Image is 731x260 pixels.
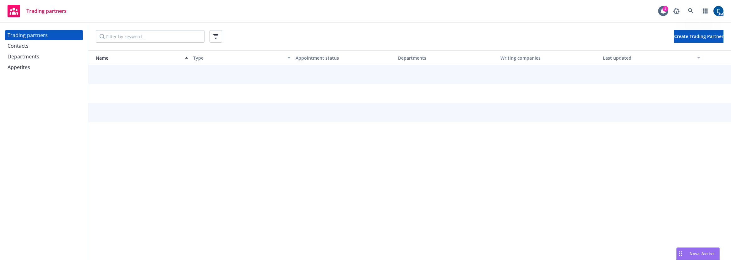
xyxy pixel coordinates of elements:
a: Trading partners [5,30,83,40]
button: Writing companies [498,50,600,65]
a: Contacts [5,41,83,51]
img: photo [713,6,723,16]
a: Report a Bug [670,5,683,17]
div: Contacts [8,41,29,51]
div: Appetites [8,62,30,72]
div: Trading partners [8,30,48,40]
div: Departments [398,55,495,61]
input: Filter by keyword... [96,30,205,43]
a: Departments [5,51,83,62]
button: Nova Assist [676,247,720,260]
span: Nova Assist [690,251,714,256]
a: Trading partners [5,2,69,20]
button: Type [191,50,293,65]
div: 4 [663,6,668,12]
div: Name [91,55,181,61]
a: Appetites [5,62,83,72]
button: Create Trading Partner [674,30,723,43]
span: Create Trading Partner [674,33,723,39]
a: Search [685,5,697,17]
div: Type [193,55,284,61]
div: Appointment status [296,55,393,61]
div: Drag to move [677,248,685,260]
span: Trading partners [26,8,67,14]
div: Writing companies [500,55,598,61]
a: Switch app [699,5,712,17]
div: Departments [8,51,39,62]
button: Last updated [600,50,703,65]
button: Name [88,50,191,65]
button: Departments [396,50,498,65]
button: Appointment status [293,50,396,65]
div: Last updated [603,55,693,61]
